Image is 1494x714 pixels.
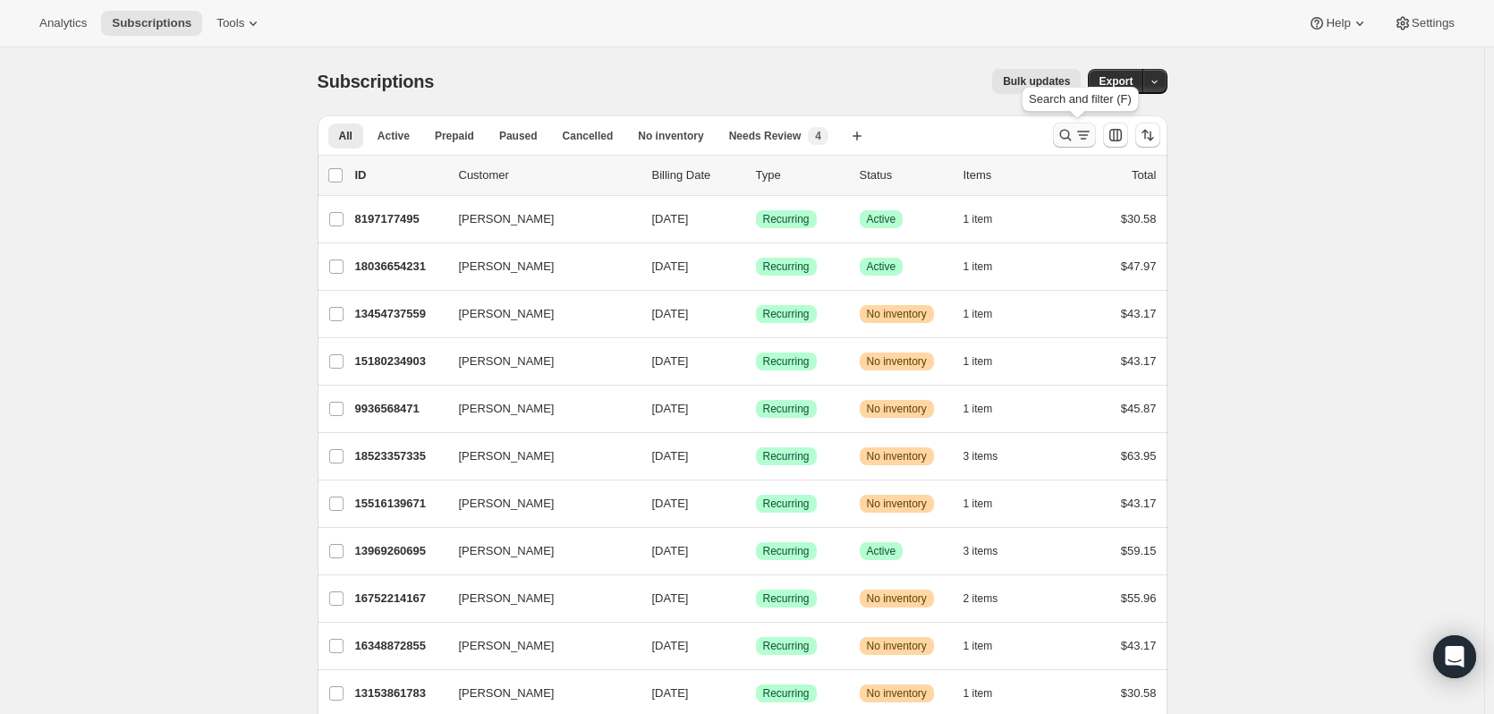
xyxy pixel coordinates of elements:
[459,353,555,370] span: [PERSON_NAME]
[101,11,202,36] button: Subscriptions
[1121,591,1157,605] span: $55.96
[638,129,703,143] span: No inventory
[963,639,993,653] span: 1 item
[355,637,445,655] p: 16348872855
[652,544,689,557] span: [DATE]
[963,259,993,274] span: 1 item
[1121,212,1157,225] span: $30.58
[652,259,689,273] span: [DATE]
[867,354,927,369] span: No inventory
[1121,307,1157,320] span: $43.17
[763,212,810,226] span: Recurring
[459,590,555,608] span: [PERSON_NAME]
[963,586,1018,611] button: 2 items
[867,686,927,701] span: No inventory
[729,129,802,143] span: Needs Review
[867,639,927,653] span: No inventory
[963,349,1013,374] button: 1 item
[963,633,1013,659] button: 1 item
[963,207,1013,232] button: 1 item
[355,400,445,418] p: 9936568471
[1326,16,1350,30] span: Help
[355,447,445,465] p: 18523357335
[459,684,555,702] span: [PERSON_NAME]
[867,212,896,226] span: Active
[763,497,810,511] span: Recurring
[763,544,810,558] span: Recurring
[867,591,927,606] span: No inventory
[652,449,689,463] span: [DATE]
[867,402,927,416] span: No inventory
[963,396,1013,421] button: 1 item
[355,590,445,608] p: 16752214167
[1135,123,1160,148] button: Sort the results
[355,491,1157,516] div: 15516139671[PERSON_NAME][DATE]SuccessRecurringWarningNo inventory1 item$43.17
[355,207,1157,232] div: 8197177495[PERSON_NAME][DATE]SuccessRecurringSuccessActive1 item$30.58
[963,444,1018,469] button: 3 items
[860,166,949,184] p: Status
[355,254,1157,279] div: 18036654231[PERSON_NAME][DATE]SuccessRecurringSuccessActive1 item$47.97
[459,542,555,560] span: [PERSON_NAME]
[1121,259,1157,273] span: $47.97
[112,16,191,30] span: Subscriptions
[1121,497,1157,510] span: $43.17
[1121,449,1157,463] span: $63.95
[355,349,1157,374] div: 15180234903[PERSON_NAME][DATE]SuccessRecurringWarningNo inventory1 item$43.17
[448,584,627,613] button: [PERSON_NAME]
[1121,354,1157,368] span: $43.17
[963,591,998,606] span: 2 items
[459,258,555,276] span: [PERSON_NAME]
[355,353,445,370] p: 15180234903
[652,166,742,184] p: Billing Date
[815,129,821,143] span: 4
[448,395,627,423] button: [PERSON_NAME]
[763,591,810,606] span: Recurring
[867,544,896,558] span: Active
[963,354,993,369] span: 1 item
[355,681,1157,706] div: 13153861783[PERSON_NAME][DATE]SuccessRecurringWarningNo inventory1 item$30.58
[652,591,689,605] span: [DATE]
[652,497,689,510] span: [DATE]
[499,129,538,143] span: Paused
[652,307,689,320] span: [DATE]
[1099,74,1133,89] span: Export
[763,259,810,274] span: Recurring
[459,495,555,513] span: [PERSON_NAME]
[963,254,1013,279] button: 1 item
[355,633,1157,659] div: 16348872855[PERSON_NAME][DATE]SuccessRecurringWarningNo inventory1 item$43.17
[867,307,927,321] span: No inventory
[963,402,993,416] span: 1 item
[843,123,871,149] button: Create new view
[652,212,689,225] span: [DATE]
[355,210,445,228] p: 8197177495
[763,402,810,416] span: Recurring
[355,258,445,276] p: 18036654231
[1132,166,1156,184] p: Total
[355,495,445,513] p: 15516139671
[1412,16,1455,30] span: Settings
[355,586,1157,611] div: 16752214167[PERSON_NAME][DATE]SuccessRecurringWarningNo inventory2 items$55.96
[448,205,627,234] button: [PERSON_NAME]
[763,307,810,321] span: Recurring
[963,686,993,701] span: 1 item
[355,684,445,702] p: 13153861783
[1297,11,1379,36] button: Help
[1121,402,1157,415] span: $45.87
[867,497,927,511] span: No inventory
[563,129,614,143] span: Cancelled
[992,69,1081,94] button: Bulk updates
[1003,74,1070,89] span: Bulk updates
[1383,11,1465,36] button: Settings
[378,129,410,143] span: Active
[652,402,689,415] span: [DATE]
[435,129,474,143] span: Prepaid
[318,72,435,91] span: Subscriptions
[459,305,555,323] span: [PERSON_NAME]
[963,539,1018,564] button: 3 items
[39,16,87,30] span: Analytics
[1103,123,1128,148] button: Customize table column order and visibility
[448,632,627,660] button: [PERSON_NAME]
[448,252,627,281] button: [PERSON_NAME]
[963,544,998,558] span: 3 items
[206,11,273,36] button: Tools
